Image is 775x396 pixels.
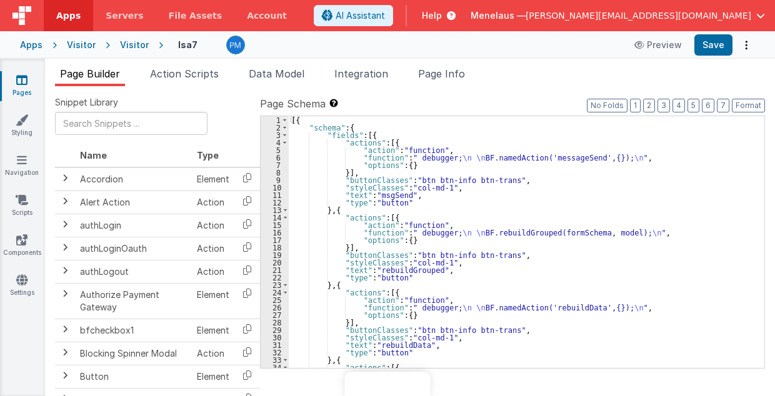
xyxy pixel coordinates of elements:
div: 30 [261,334,289,341]
div: 13 [261,206,289,214]
div: 18 [261,244,289,251]
button: Options [737,36,755,54]
div: 7 [261,161,289,169]
div: 31 [261,341,289,349]
div: 14 [261,214,289,221]
div: Visitor [67,39,96,51]
div: 3 [261,131,289,139]
div: 15 [261,221,289,229]
td: Accordion [75,167,192,191]
span: Name [80,150,107,161]
td: authLogin [75,214,192,237]
div: 20 [261,259,289,266]
div: 16 [261,229,289,236]
div: 29 [261,326,289,334]
div: 27 [261,311,289,319]
span: File Assets [169,9,222,22]
button: 7 [717,99,729,112]
div: Apps [20,39,42,51]
div: 1 [261,116,289,124]
div: 34 [261,364,289,371]
div: 22 [261,274,289,281]
div: Visitor [120,39,149,51]
span: Servers [106,9,143,22]
span: AI Assistant [336,9,385,22]
button: 4 [672,99,685,112]
button: AI Assistant [314,5,393,26]
td: authLoginOauth [75,237,192,260]
td: bfcheckbox1 [75,319,192,342]
div: 4 [261,139,289,146]
img: a12ed5ba5769bda9d2665f51d2850528 [227,36,244,54]
td: Authorize Payment Gateway [75,283,192,319]
span: Apps [56,9,81,22]
div: 10 [261,184,289,191]
div: 6 [261,154,289,161]
div: 19 [261,251,289,259]
button: 5 [687,99,699,112]
input: Search Snippets ... [55,112,207,135]
span: [PERSON_NAME][EMAIL_ADDRESS][DOMAIN_NAME] [526,9,751,22]
button: 2 [643,99,655,112]
button: Format [732,99,765,112]
button: No Folds [587,99,627,112]
div: 21 [261,266,289,274]
td: Action [192,342,234,365]
div: 11 [261,191,289,199]
div: 17 [261,236,289,244]
span: Type [197,150,219,161]
td: Element [192,365,234,388]
button: 6 [702,99,714,112]
td: Action [192,214,234,237]
div: 2 [261,124,289,131]
td: Blocking Spinner Modal [75,342,192,365]
h4: lsa7 [178,40,197,49]
button: Save [694,34,732,56]
div: 25 [261,296,289,304]
button: 1 [630,99,641,112]
span: Page Builder [60,67,120,80]
span: Page Info [418,67,465,80]
div: 12 [261,199,289,206]
td: Button [75,365,192,388]
span: Data Model [249,67,304,80]
div: 33 [261,356,289,364]
td: Action [192,237,234,260]
div: 23 [261,281,289,289]
div: 32 [261,349,289,356]
span: Action Scripts [150,67,219,80]
td: authLogout [75,260,192,283]
td: Action [192,260,234,283]
td: Action [192,191,234,214]
span: Menelaus — [471,9,526,22]
div: 24 [261,289,289,296]
div: 8 [261,169,289,176]
span: Integration [334,67,388,80]
button: 3 [657,99,670,112]
td: Element [192,319,234,342]
button: Menelaus — [PERSON_NAME][EMAIL_ADDRESS][DOMAIN_NAME] [471,9,765,22]
div: 5 [261,146,289,154]
button: Preview [627,35,689,55]
span: Help [422,9,442,22]
span: Snippet Library [55,96,118,109]
span: Page Schema [260,96,326,111]
td: Element [192,167,234,191]
td: Element [192,283,234,319]
div: 28 [261,319,289,326]
div: 9 [261,176,289,184]
td: Alert Action [75,191,192,214]
div: 26 [261,304,289,311]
